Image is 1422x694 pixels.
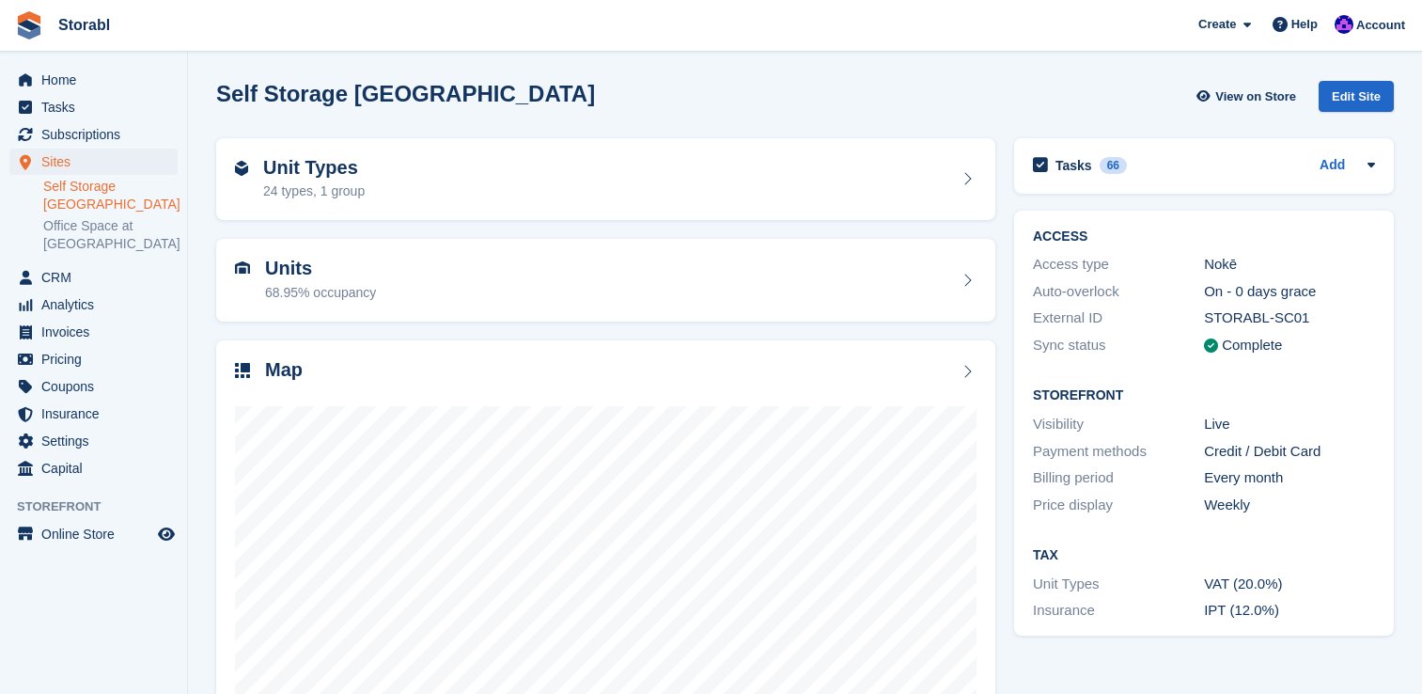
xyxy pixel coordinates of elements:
[1033,308,1204,329] div: External ID
[1033,467,1204,489] div: Billing period
[9,428,178,454] a: menu
[17,497,187,516] span: Storefront
[41,149,154,175] span: Sites
[9,292,178,318] a: menu
[1204,600,1375,622] div: IPT (12.0%)
[9,346,178,372] a: menu
[235,161,248,176] img: unit-type-icn-2b2737a686de81e16bb02015468b77c625bbabd49415b5ef34ead5e3b44a266d.svg
[41,373,154,400] span: Coupons
[15,11,43,39] img: stora-icon-8386f47178a22dfd0bd8f6a31ec36ba5ce8667c1dd55bd0f319d3a0aa187defe.svg
[41,94,154,120] span: Tasks
[1033,600,1204,622] div: Insurance
[9,149,178,175] a: menu
[41,292,154,318] span: Analytics
[263,157,365,179] h2: Unit Types
[263,181,365,201] div: 24 types, 1 group
[216,81,595,106] h2: Self Storage [GEOGRAPHIC_DATA]
[1204,574,1375,595] div: VAT (20.0%)
[41,428,154,454] span: Settings
[41,319,154,345] span: Invoices
[265,258,376,279] h2: Units
[41,455,154,481] span: Capital
[1033,254,1204,276] div: Access type
[1033,335,1204,356] div: Sync status
[1033,574,1204,595] div: Unit Types
[9,67,178,93] a: menu
[1320,155,1345,177] a: Add
[41,401,154,427] span: Insurance
[1033,229,1375,244] h2: ACCESS
[235,261,250,275] img: unit-icn-7be61d7bf1b0ce9d3e12c5938cc71ed9869f7b940bace4675aadf7bd6d80202e.svg
[1204,495,1375,516] div: Weekly
[1204,467,1375,489] div: Every month
[41,67,154,93] span: Home
[1033,495,1204,516] div: Price display
[9,121,178,148] a: menu
[216,138,995,221] a: Unit Types 24 types, 1 group
[51,9,117,40] a: Storabl
[41,346,154,372] span: Pricing
[1198,15,1236,34] span: Create
[1319,81,1394,119] a: Edit Site
[9,264,178,291] a: menu
[1204,441,1375,463] div: Credit / Debit Card
[41,521,154,547] span: Online Store
[41,121,154,148] span: Subscriptions
[155,523,178,545] a: Preview store
[1356,16,1405,35] span: Account
[1033,388,1375,403] h2: Storefront
[9,401,178,427] a: menu
[1215,87,1296,106] span: View on Store
[1033,441,1204,463] div: Payment methods
[1204,414,1375,435] div: Live
[1204,254,1375,276] div: Nokē
[1194,81,1304,112] a: View on Store
[1033,548,1375,563] h2: Tax
[1100,157,1127,174] div: 66
[235,363,250,378] img: map-icn-33ee37083ee616e46c38cad1a60f524a97daa1e2b2c8c0bc3eb3415660979fc1.svg
[9,94,178,120] a: menu
[1055,157,1092,174] h2: Tasks
[216,239,995,322] a: Units 68.95% occupancy
[9,319,178,345] a: menu
[43,217,178,253] a: Office Space at [GEOGRAPHIC_DATA]
[1204,308,1375,329] div: STORABL-SC01
[1335,15,1353,34] img: Bailey Hunt
[265,283,376,303] div: 68.95% occupancy
[1222,335,1282,356] div: Complete
[1291,15,1318,34] span: Help
[43,178,178,213] a: Self Storage [GEOGRAPHIC_DATA]
[9,521,178,547] a: menu
[41,264,154,291] span: CRM
[1033,414,1204,435] div: Visibility
[1204,281,1375,303] div: On - 0 days grace
[265,359,303,381] h2: Map
[1319,81,1394,112] div: Edit Site
[9,455,178,481] a: menu
[9,373,178,400] a: menu
[1033,281,1204,303] div: Auto-overlock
